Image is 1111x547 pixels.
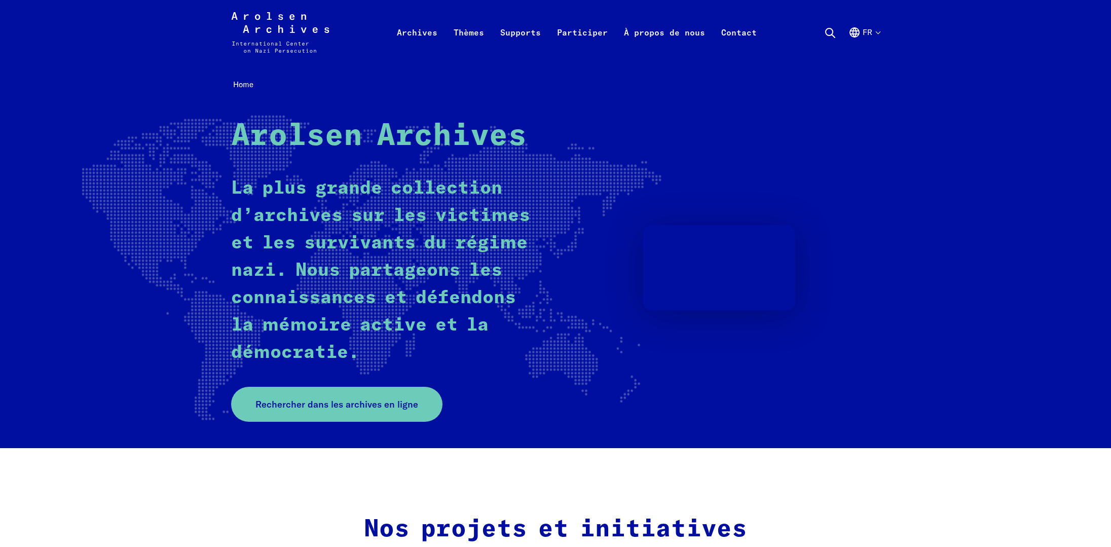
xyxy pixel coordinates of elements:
a: Supports [492,24,549,65]
h2: Nos projets et initiatives [341,515,770,544]
a: Participer [549,24,616,65]
span: Rechercher dans les archives en ligne [255,397,418,411]
a: Thèmes [446,24,492,65]
strong: Arolsen Archives [231,121,527,152]
a: Rechercher dans les archives en ligne [231,387,442,422]
span: Home [233,80,253,89]
nav: Breadcrumb [231,77,880,93]
a: À propos de nous [616,24,713,65]
nav: Principal [389,12,765,53]
button: Français, sélection de la langue [848,26,880,63]
p: La plus grande collection d’archives sur les victimes et les survivants du régime nazi. Nous part... [231,175,538,367]
a: Contact [713,24,765,65]
a: Archives [389,24,446,65]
